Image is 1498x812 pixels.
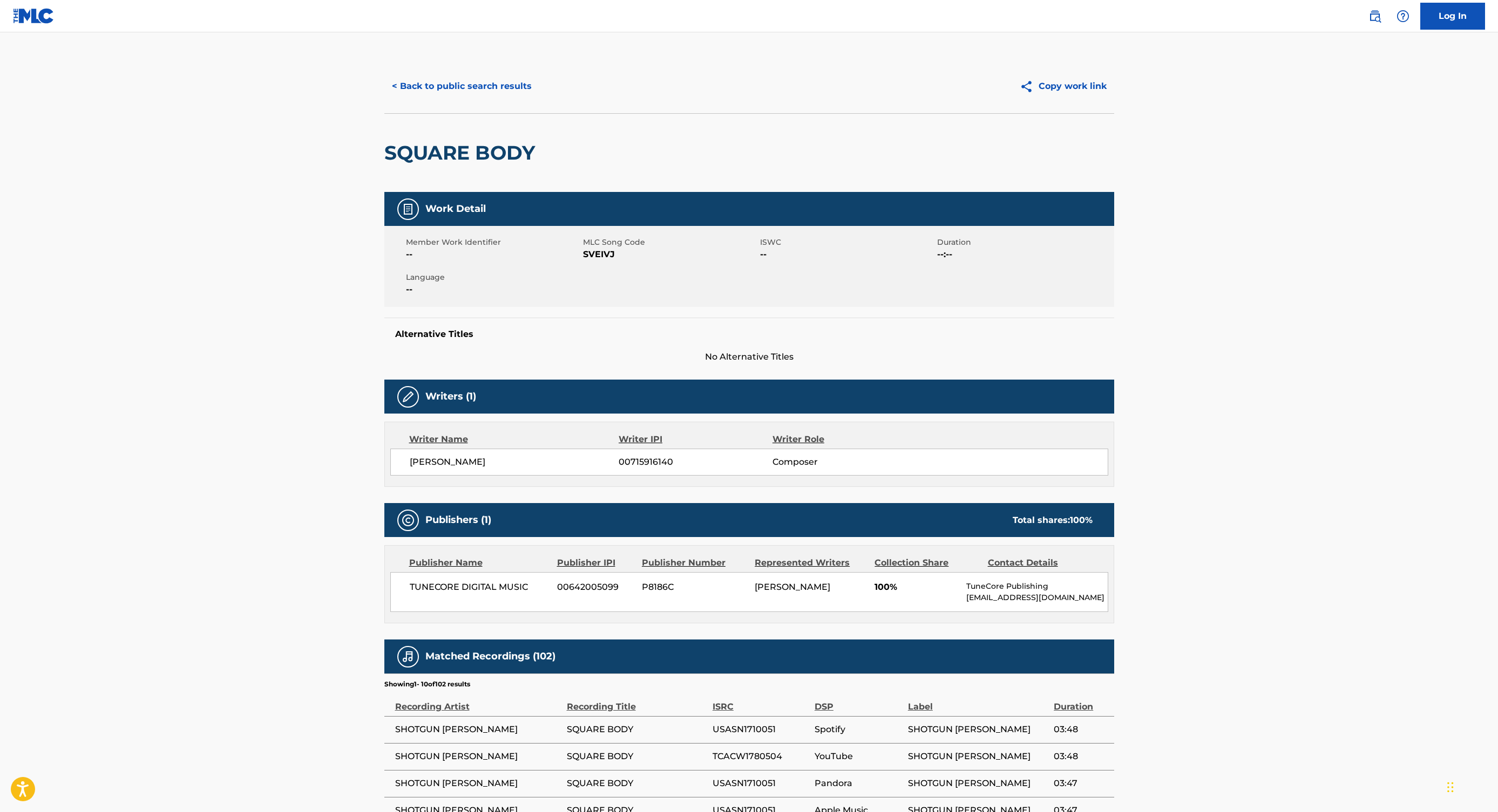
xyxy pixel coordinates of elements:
[908,750,1048,763] span: SHOTGUN [PERSON_NAME]
[619,433,772,446] div: Writer IPI
[384,73,539,100] button: < Back to public search results
[1054,777,1108,790] span: 03:47
[409,433,619,446] div: Writer Name
[1054,689,1108,713] div: Duration
[908,777,1048,790] span: SHOTGUN [PERSON_NAME]
[937,237,1111,248] span: Duration
[13,8,55,24] img: MLC Logo
[713,750,809,763] span: TCACW1780504
[406,237,580,248] span: Member Work Identifier
[583,237,757,248] span: MLC Song Code
[1392,5,1414,27] div: Help
[875,581,958,594] span: 100%
[642,556,747,569] div: Publisher Number
[875,556,979,569] div: Collection Share
[988,556,1093,569] div: Contact Details
[772,433,912,446] div: Writer Role
[760,248,934,261] span: --
[1020,80,1039,93] img: Copy work link
[406,272,580,283] span: Language
[815,750,903,763] span: YouTube
[557,581,634,594] span: 00642005099
[937,248,1111,261] span: --:--
[619,456,772,469] span: 00715916140
[1013,514,1093,527] div: Total shares:
[395,329,1103,340] h5: Alternative Titles
[395,777,561,790] span: SHOTGUN [PERSON_NAME]
[1397,10,1409,23] img: help
[815,689,903,713] div: DSP
[815,777,903,790] span: Pandora
[1012,73,1114,100] button: Copy work link
[395,750,561,763] span: SHOTGUN [PERSON_NAME]
[760,237,934,248] span: ISWC
[402,390,415,403] img: Writers
[1368,10,1381,23] img: search
[402,514,415,527] img: Publishers
[557,556,634,569] div: Publisher IPI
[406,248,580,261] span: --
[410,581,550,594] span: TUNECORE DIGITAL MUSIC
[410,456,619,469] span: [PERSON_NAME]
[772,456,912,469] span: Composer
[908,689,1048,713] div: Label
[425,203,486,215] h5: Work Detail
[402,203,415,216] img: Work Detail
[567,689,707,713] div: Recording Title
[384,350,1114,363] span: No Alternative Titles
[567,777,707,790] span: SQUARE BODY
[425,390,476,403] h5: Writers (1)
[713,777,809,790] span: USASN1710051
[1447,771,1454,803] div: Drag
[425,650,555,663] h5: Matched Recordings (102)
[384,679,470,689] p: Showing 1 - 10 of 102 results
[384,141,540,165] h2: SQUARE BODY
[713,689,809,713] div: ISRC
[1054,723,1108,736] span: 03:48
[908,723,1048,736] span: SHOTGUN [PERSON_NAME]
[402,650,415,663] img: Matched Recordings
[713,723,809,736] span: USASN1710051
[409,556,549,569] div: Publisher Name
[755,582,830,592] span: [PERSON_NAME]
[395,689,561,713] div: Recording Artist
[1070,515,1093,525] span: 100 %
[406,283,580,296] span: --
[395,723,561,736] span: SHOTGUN [PERSON_NAME]
[1444,760,1498,812] iframe: Chat Widget
[425,514,491,526] h5: Publishers (1)
[567,723,707,736] span: SQUARE BODY
[642,581,747,594] span: P8186C
[1364,5,1386,27] a: Public Search
[1054,750,1108,763] span: 03:48
[755,556,866,569] div: Represented Writers
[966,592,1107,603] p: [EMAIL_ADDRESS][DOMAIN_NAME]
[567,750,707,763] span: SQUARE BODY
[815,723,903,736] span: Spotify
[1420,3,1485,30] a: Log In
[583,248,757,261] span: SVEIVJ
[966,581,1107,592] p: TuneCore Publishing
